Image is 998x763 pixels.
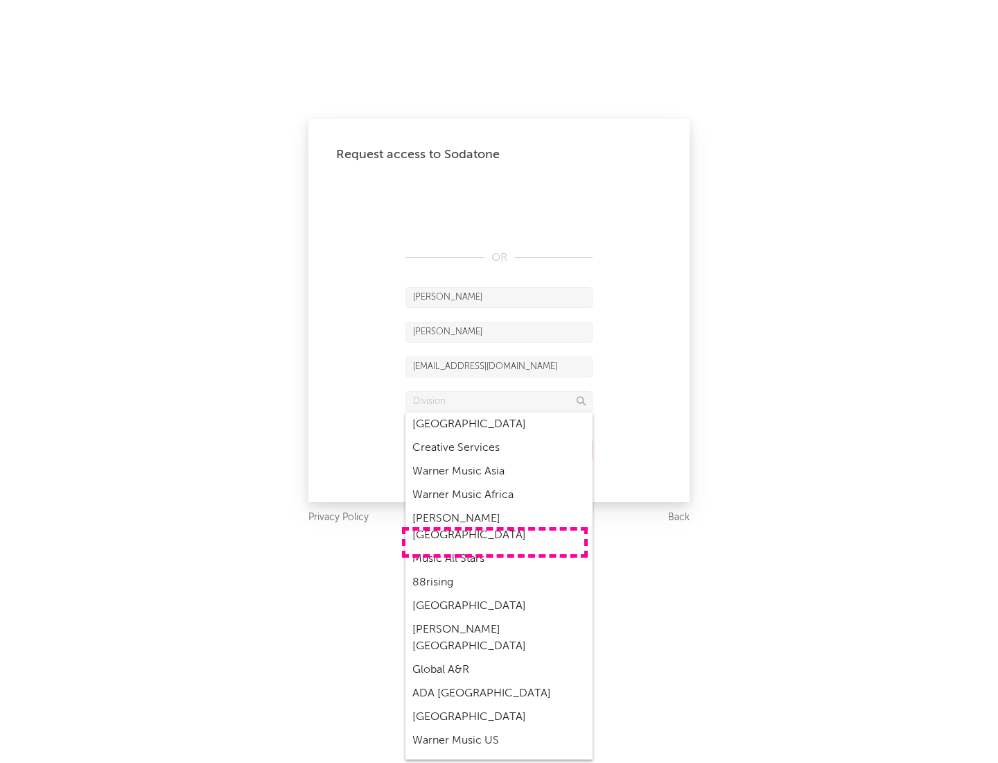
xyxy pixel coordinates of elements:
a: Back [668,509,690,526]
div: Warner Music Africa [405,483,593,507]
div: OR [405,250,593,266]
div: [GEOGRAPHIC_DATA] [405,705,593,729]
input: Division [405,391,593,412]
div: Request access to Sodatone [336,146,662,163]
div: [GEOGRAPHIC_DATA] [405,594,593,618]
input: Email [405,357,593,377]
input: Last Name [405,322,593,343]
div: ADA [GEOGRAPHIC_DATA] [405,682,593,705]
div: [PERSON_NAME] [GEOGRAPHIC_DATA] [405,507,593,547]
input: First Name [405,287,593,308]
div: Creative Services [405,436,593,460]
div: Warner Music Asia [405,460,593,483]
div: [PERSON_NAME] [GEOGRAPHIC_DATA] [405,618,593,658]
div: [GEOGRAPHIC_DATA] [405,413,593,436]
div: Music All Stars [405,547,593,571]
div: Warner Music US [405,729,593,753]
a: Privacy Policy [308,509,369,526]
div: 88rising [405,571,593,594]
div: Global A&R [405,658,593,682]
